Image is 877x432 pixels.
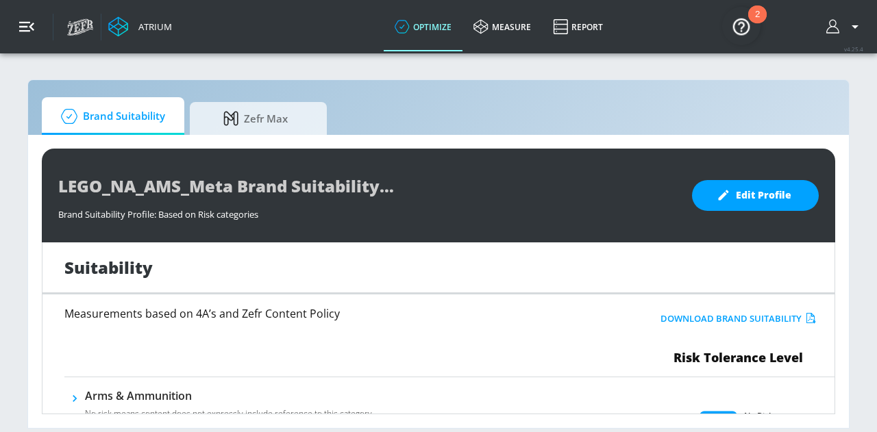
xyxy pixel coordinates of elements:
[64,256,153,279] h1: Suitability
[133,21,172,33] div: Atrium
[85,388,374,428] div: Arms & AmmunitionNo risk means content does not expressly include reference to this category.
[85,388,374,403] h6: Arms & Ammunition
[55,100,165,133] span: Brand Suitability
[64,308,578,319] h6: Measurements based on 4A’s and Zefr Content Policy
[722,7,761,45] button: Open Resource Center, 2 new notifications
[674,349,803,366] span: Risk Tolerance Level
[692,180,819,211] button: Edit Profile
[203,102,308,135] span: Zefr Max
[85,407,374,420] p: No risk means content does not expressly include reference to this category.
[719,187,791,204] span: Edit Profile
[542,2,614,51] a: Report
[657,308,819,329] button: Download Brand Suitability
[462,2,542,51] a: measure
[844,45,863,53] span: v 4.25.4
[755,14,760,32] div: 2
[108,16,172,37] a: Atrium
[744,409,774,423] p: No Risk
[384,2,462,51] a: optimize
[58,201,678,220] div: Brand Suitability Profile: Based on Risk categories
